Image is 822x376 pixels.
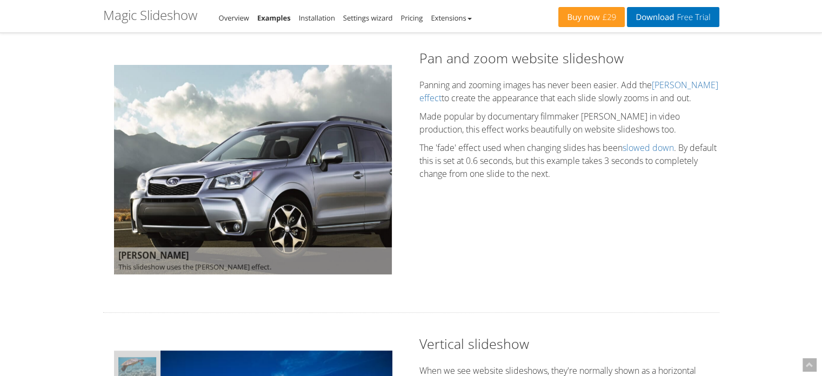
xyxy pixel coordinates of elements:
[343,13,393,23] a: Settings wizard
[219,13,249,23] a: Overview
[431,13,471,23] a: Extensions
[419,79,718,104] a: [PERSON_NAME] effect
[114,65,392,274] img: Ken Burns
[674,13,710,22] span: Free Trial
[299,13,335,23] a: Installation
[103,8,197,22] h1: Magic Slideshow
[118,249,388,262] b: [PERSON_NAME]
[419,141,719,180] p: The 'fade' effect used when changing slides has been . By default this is set at 0.6 seconds, but...
[419,110,719,136] p: Made popular by documentary filmmaker [PERSON_NAME] in video production, this effect works beauti...
[600,13,617,22] span: £29
[419,78,719,104] p: Panning and zooming images has never been easier. Add the to create the appearance that each slid...
[400,13,423,23] a: Pricing
[558,7,625,27] a: Buy now£29
[419,49,719,68] h2: Pan and zoom website slideshow
[114,247,392,274] span: This slideshow uses the [PERSON_NAME] effect.
[419,334,719,353] h2: Vertical slideshow
[257,13,291,23] a: Examples
[623,142,674,154] a: slowed down
[627,7,719,27] a: DownloadFree Trial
